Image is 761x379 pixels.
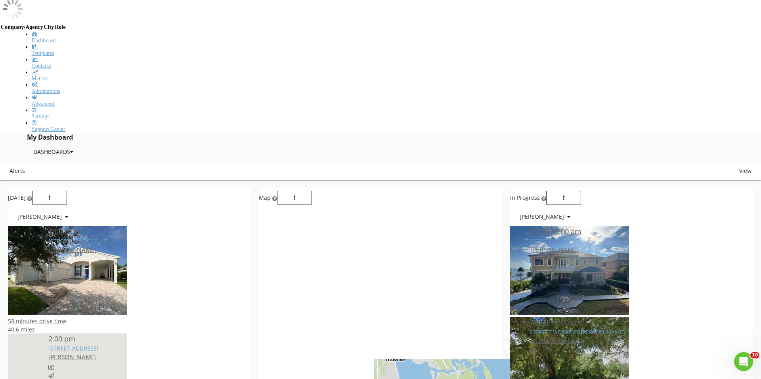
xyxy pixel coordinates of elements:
[1,24,43,30] th: Company/Agency
[32,76,739,82] div: Metrics
[32,69,739,82] a: Metrics
[32,114,739,120] div: Settings
[48,237,99,245] a: [STREET_ADDRESS]
[55,24,65,30] th: Role
[32,120,739,133] a: Support Center
[27,133,73,142] span: My Dashboard
[32,107,739,120] a: Settings
[32,31,739,44] a: Dashboard
[8,194,26,201] span: [DATE]
[750,352,759,358] span: 10
[48,246,97,254] span: [PERSON_NAME]
[32,50,739,57] div: Templates
[33,148,73,156] div: Dashboards
[259,194,271,201] span: Map
[734,352,753,371] iframe: Intercom live chat
[32,44,739,57] a: Templates
[8,226,127,315] img: 9345913%2Fcover_photos%2F6N1c9B0Smd4ZX8ngrou5%2Fsmall.9345913-1756304274165
[510,194,540,201] span: In Progress
[48,226,231,237] div: 10:00 am
[27,145,80,159] button: Dashboards
[32,95,739,107] a: Advanced
[530,237,581,245] a: [STREET_ADDRESS]
[44,24,54,30] th: City
[10,167,739,175] div: Alerts
[17,212,68,221] div: [PERSON_NAME]
[530,246,579,254] span: [PERSON_NAME]
[739,167,751,174] span: View
[32,63,739,69] div: Contacts
[8,226,251,334] a: 10:00 am [STREET_ADDRESS] [PERSON_NAME] 58 minutes drive time 40.6 miles
[32,126,739,133] div: Support Center
[32,88,739,95] div: Automations
[32,57,739,69] a: Contacts
[530,328,625,336] a: [STREET_ADDRESS][PERSON_NAME]
[530,337,579,345] span: [PERSON_NAME]
[510,226,629,315] img: 9301201%2Fcover_photos%2F49iWAkn7r3E1ytUsowqT%2Fsmall.9301201-1755646456645
[11,210,75,224] button: [PERSON_NAME]
[513,210,577,224] button: [PERSON_NAME]
[530,317,733,328] div: [DATE] 9:00 am
[32,101,739,107] div: Advanced
[530,226,733,237] div: [DATE] 9:00 am
[520,212,570,221] div: [PERSON_NAME]
[510,226,753,317] a: [DATE] 9:00 am [STREET_ADDRESS] [PERSON_NAME]
[32,82,739,95] a: Automations (Basic)
[32,38,739,44] div: Dashboard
